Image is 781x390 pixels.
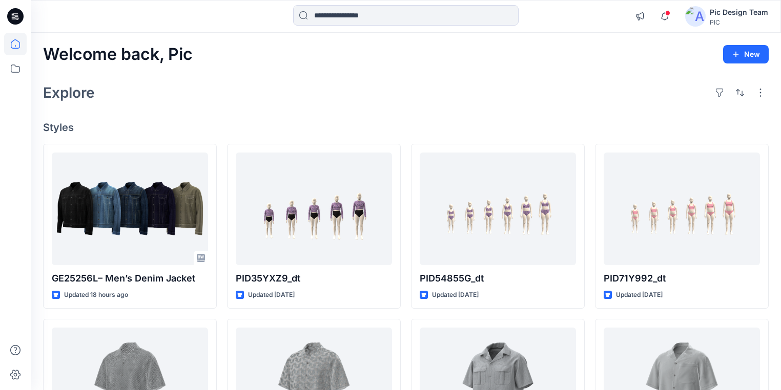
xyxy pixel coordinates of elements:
[685,6,706,27] img: avatar
[43,121,769,134] h4: Styles
[248,290,295,300] p: Updated [DATE]
[420,153,576,265] a: PID54855G_dt
[723,45,769,63] button: New
[710,18,768,26] div: PIC
[432,290,479,300] p: Updated [DATE]
[616,290,663,300] p: Updated [DATE]
[52,271,208,286] p: GE25256L– Men’s Denim Jacket
[710,6,768,18] div: Pic Design Team
[604,153,760,265] a: PID71Y992_dt
[604,271,760,286] p: PID71Y992_dt
[236,153,392,265] a: PID35YXZ9_dt
[43,84,95,101] h2: Explore
[236,271,392,286] p: PID35YXZ9_dt
[52,153,208,265] a: GE25256L– Men’s Denim Jacket
[64,290,128,300] p: Updated 18 hours ago
[43,45,193,64] h2: Welcome back, Pic
[420,271,576,286] p: PID54855G_dt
